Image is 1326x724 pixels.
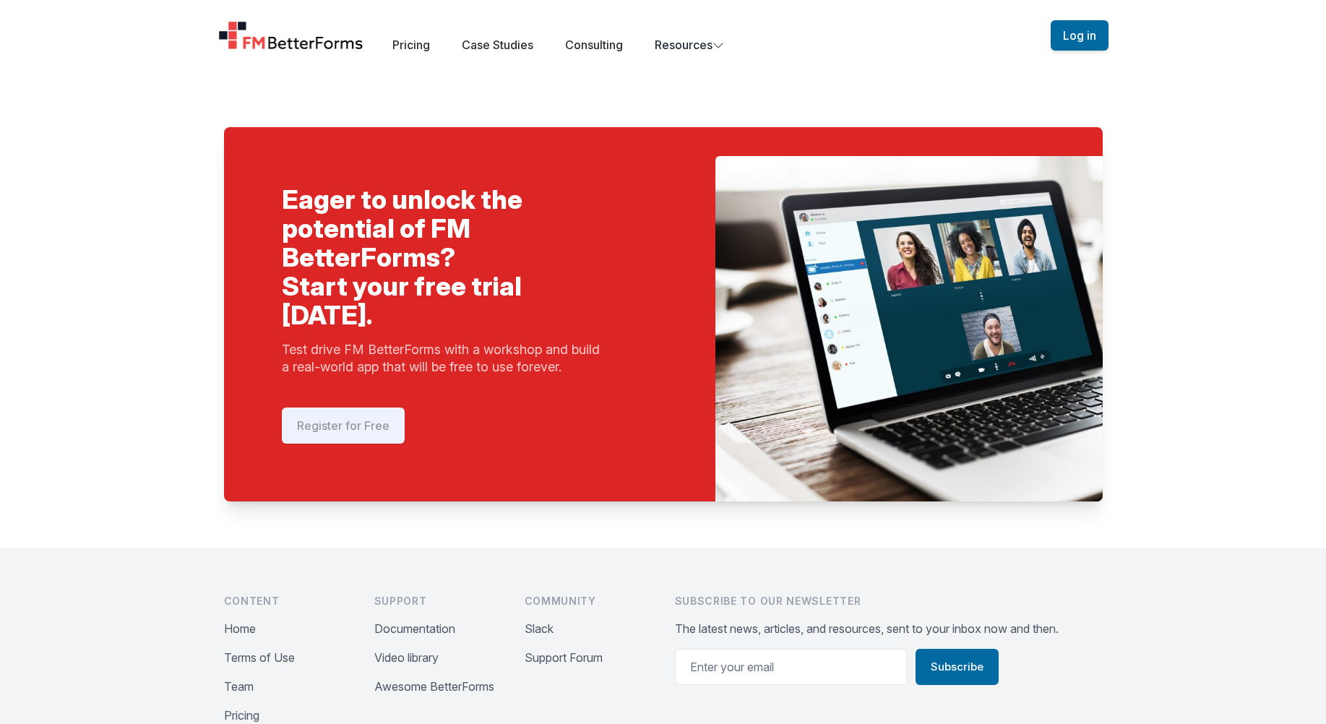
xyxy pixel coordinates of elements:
[374,649,439,666] button: Video library
[282,185,600,272] span: Eager to unlock the potential of FM BetterForms?
[374,678,494,695] button: Awesome BetterForms
[282,341,600,376] p: Test drive FM BetterForms with a workshop and build a real-world app that will be free to use for...
[525,649,603,666] button: Support Forum
[374,620,455,637] button: Documentation
[525,620,554,637] button: Slack
[224,649,295,666] button: Terms of Use
[374,594,501,608] h4: Support
[1051,20,1108,51] button: Log in
[655,36,724,53] button: Resources
[916,649,999,685] button: Subscribe
[525,594,652,608] h4: Community
[224,620,256,637] button: Home
[224,707,259,724] button: Pricing
[282,408,405,444] a: Register for Free
[224,678,254,695] button: Team
[218,21,364,50] a: Home
[675,594,1103,608] h4: Subscribe to our newsletter
[392,38,430,52] a: Pricing
[675,649,907,685] input: Email address
[224,594,351,608] h4: Content
[565,38,623,52] a: Consulting
[675,620,1103,637] p: The latest news, articles, and resources, sent to your inbox now and then.
[282,272,600,329] span: Start your free trial [DATE].
[715,156,1149,548] img: App screenshot
[462,38,533,52] a: Case Studies
[201,17,1126,53] nav: Global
